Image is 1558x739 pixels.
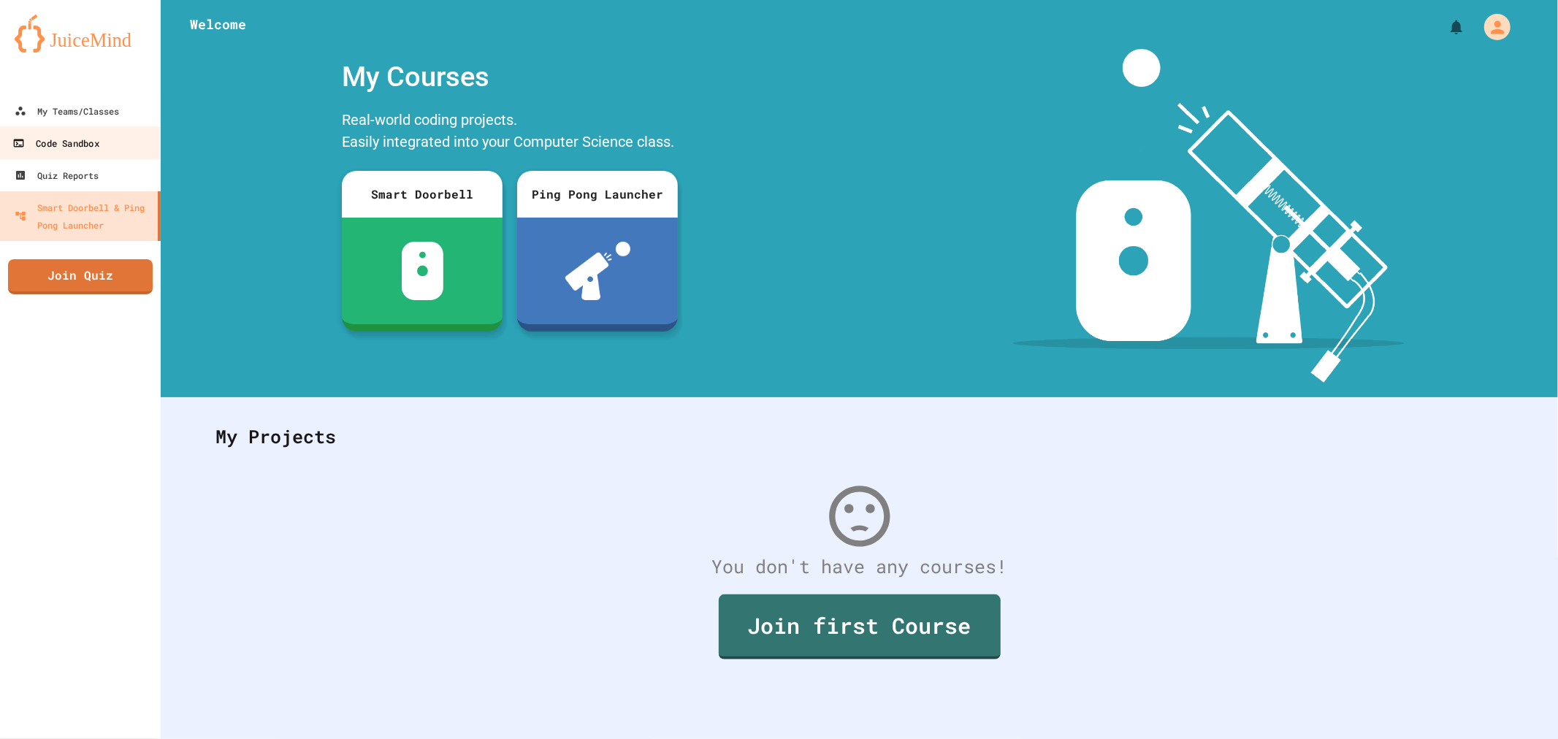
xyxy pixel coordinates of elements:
[15,15,146,53] img: logo-orange.svg
[12,134,99,153] div: Code Sandbox
[201,553,1518,581] div: You don't have any courses!
[335,105,685,160] div: Real-world coding projects. Easily integrated into your Computer Science class.
[1469,10,1514,44] div: My Account
[8,259,153,294] a: Join Quiz
[517,171,678,218] div: Ping Pong Launcher
[15,102,119,120] div: My Teams/Classes
[402,242,443,300] img: sdb-white.svg
[15,199,152,234] div: Smart Doorbell & Ping Pong Launcher
[335,49,685,105] div: My Courses
[342,171,503,218] div: Smart Doorbell
[201,408,1518,465] div: My Projects
[565,242,630,300] img: ppl-with-ball.png
[719,594,1001,659] a: Join first Course
[1013,49,1405,383] img: banner-image-my-projects.png
[1421,15,1469,39] div: My Notifications
[15,166,99,184] div: Quiz Reports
